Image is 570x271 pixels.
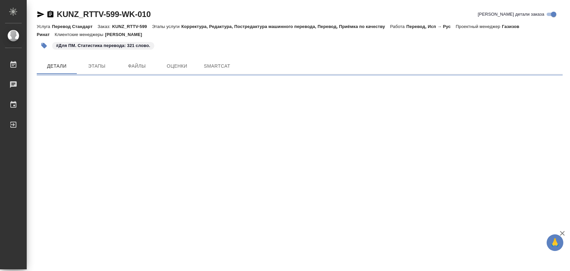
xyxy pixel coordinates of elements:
[121,62,153,70] span: Файлы
[152,24,181,29] p: Этапы услуги
[547,234,563,251] button: 🙏
[478,11,544,18] span: [PERSON_NAME] детали заказа
[201,62,233,70] span: SmartCat
[112,24,152,29] p: KUNZ_RTTV-599
[37,24,52,29] p: Услуга
[81,62,113,70] span: Этапы
[37,10,45,18] button: Скопировать ссылку для ЯМессенджера
[406,24,456,29] p: Перевод, Исп → Рус
[56,42,150,49] p: #Для ПМ. Статистика перевода: 321 слово.
[161,62,193,70] span: Оценки
[181,24,390,29] p: Корректура, Редактура, Постредактура машинного перевода, Перевод, Приёмка по качеству
[105,32,147,37] p: [PERSON_NAME]
[41,62,73,70] span: Детали
[55,32,105,37] p: Клиентские менеджеры
[98,24,112,29] p: Заказ:
[390,24,406,29] p: Работа
[456,24,502,29] p: Проектный менеджер
[549,236,561,250] span: 🙏
[51,42,155,48] span: Для ПМ. Статистика перевода: 321 слово.
[52,24,98,29] p: Перевод Стандарт
[57,10,151,19] a: KUNZ_RTTV-599-WK-010
[37,38,51,53] button: Добавить тэг
[46,10,54,18] button: Скопировать ссылку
